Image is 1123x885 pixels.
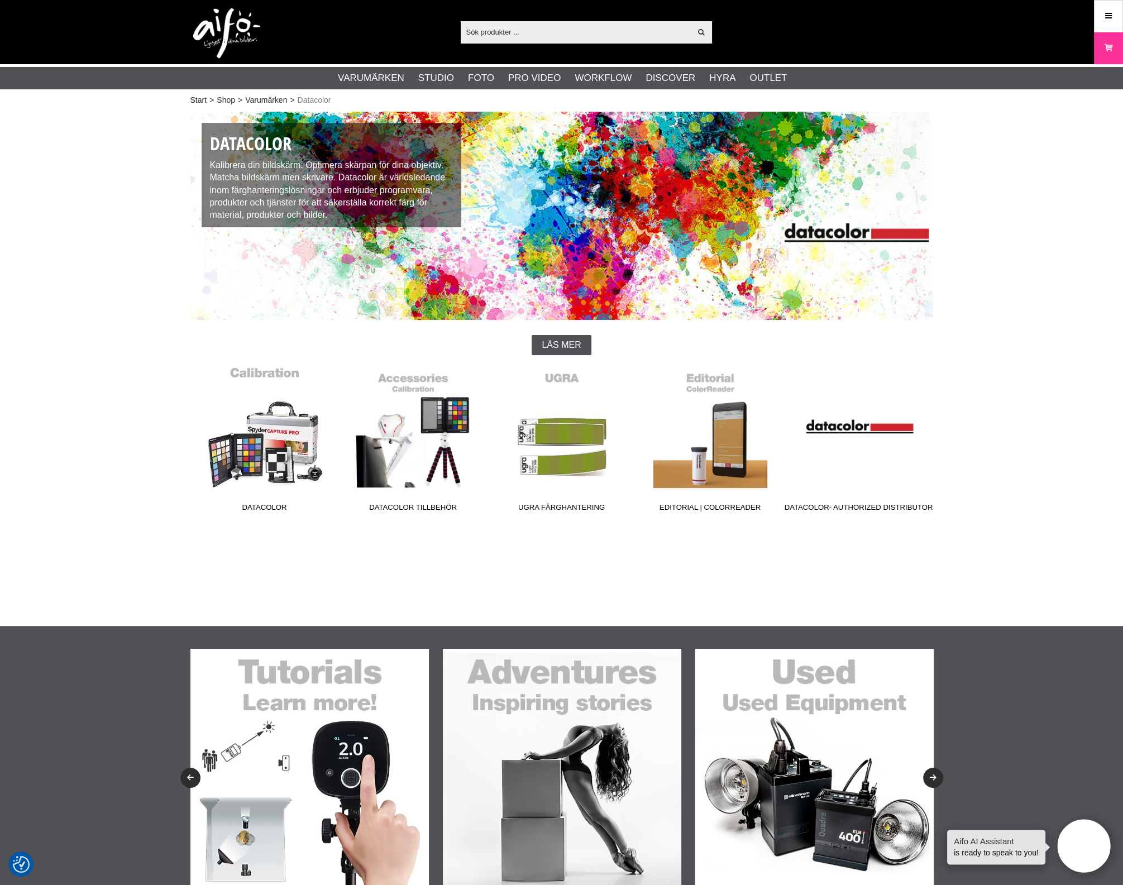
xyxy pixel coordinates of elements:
[468,71,494,85] a: Foto
[190,112,933,320] img: Datacolor färghantering
[13,854,30,874] button: Samtyckesinställningar
[180,768,200,788] button: Previous
[338,71,404,85] a: Varumärken
[923,768,943,788] button: Next
[488,366,636,517] a: UGRA Färghantering
[339,366,488,517] a: Datacolor Tillbehör
[339,502,488,517] span: Datacolor Tillbehör
[217,94,235,106] a: Shop
[636,366,785,517] a: Editorial | ColorReader
[542,340,581,350] span: Läs mer
[190,366,339,517] a: Datacolor
[785,502,933,517] span: Datacolor- Authorized Distributor
[636,502,785,517] span: Editorial | ColorReader
[947,830,1045,864] div: is ready to speak to you!
[190,94,207,106] a: Start
[209,94,214,106] span: >
[210,131,453,156] h1: Datacolor
[461,23,691,40] input: Sök produkter ...
[13,856,30,873] img: Revisit consent button
[298,94,331,106] span: Datacolor
[646,71,695,85] a: Discover
[418,71,454,85] a: Studio
[954,835,1039,847] h4: Aifo AI Assistant
[508,71,561,85] a: Pro Video
[488,502,636,517] span: UGRA Färghantering
[290,94,294,106] span: >
[238,94,242,106] span: >
[749,71,787,85] a: Outlet
[245,94,287,106] a: Varumärken
[709,71,735,85] a: Hyra
[202,123,462,227] div: Kalibrera din bildskärm. Optimera skärpan för dina objektiv. Matcha bildskärm men skrivare. Datac...
[785,366,933,517] a: Datacolor- Authorized Distributor
[193,8,260,59] img: logo.png
[190,502,339,517] span: Datacolor
[575,71,632,85] a: Workflow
